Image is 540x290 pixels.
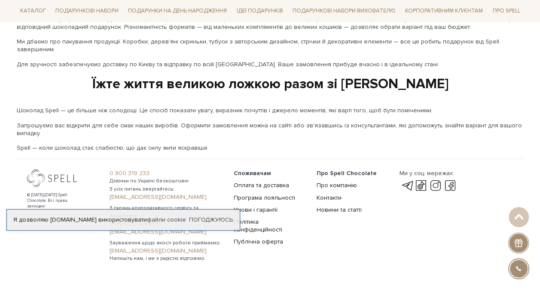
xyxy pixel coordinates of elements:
span: З питань корпоративного сервісу та замовлень: [110,204,223,220]
a: Оплата та доставка [234,182,289,189]
a: файли cookie [147,216,186,223]
a: Корпоративним клієнтам [402,3,486,18]
span: Дзвінки по Україні безкоштовні [110,177,223,185]
a: Погоджуюсь [189,216,233,224]
p: Ми дбаємо про пакування продукції. Коробки, дерев'яні скриньки, тубуси з авторським дизайном, стр... [17,38,524,53]
a: Подарункові набори [52,4,122,18]
span: Споживачам [234,170,271,177]
a: Політика конфіденційності [234,218,282,233]
a: Програма лояльності [234,194,295,201]
div: Ми у соц. мережах: [399,170,457,177]
a: tik-tok [414,181,428,191]
a: [EMAIL_ADDRESS][DOMAIN_NAME] [110,228,223,236]
span: Зауваження щодо якості роботи приймаємо: [110,239,223,247]
span: Напишіть нам, і ми з радістю відповімо [110,255,223,262]
a: facebook [443,181,458,191]
a: Подарунки на День народження [125,4,230,18]
a: Контакти [317,194,342,201]
a: Ідеї подарунків [233,4,286,18]
a: Подарункові набори вихователю [289,3,399,18]
p: Запрошуємо вас відкрити для себе смак наших виробів. Оформити замовлення можна на сайті або зв'яз... [17,122,524,137]
a: instagram [428,181,443,191]
a: Каталог [17,4,49,18]
a: Про компанію [317,182,357,189]
a: Новини та статті [317,206,362,213]
p: Для зручності забезпечуємо доставку по Києву та відправку по всій [GEOGRAPHIC_DATA]. Ваше замовле... [17,61,524,68]
p: Шоколад Spell — це більше ніж солодощі. Це спосіб показати увагу, виразник почуттів і джерело мом... [17,107,524,114]
div: Я дозволяю [DOMAIN_NAME] використовувати [7,216,240,224]
p: Spell — коли шоколад стає слабкістю, що дає силу жити яскравіше. [17,144,524,152]
a: Публічна оферта [234,238,283,245]
div: Їжте життя великою ложкою разом зі [PERSON_NAME] [17,75,524,93]
span: З усіх питань звертайтесь: [110,185,223,193]
a: [EMAIL_ADDRESS][DOMAIN_NAME] [110,247,223,255]
div: © [DATE]-[DATE] Spell Chocolate. Всі права захищені [27,192,85,209]
p: Особливо популярні наші подарункові набори для різних свят. День народження, ювілей, весілля, про... [17,15,524,31]
a: [EMAIL_ADDRESS][DOMAIN_NAME] [110,193,223,201]
span: Про Spell Chocolate [317,170,377,177]
a: 0 800 319 233 [110,170,223,177]
a: Умови і гарантії [234,206,278,213]
a: Про Spell [489,4,523,18]
a: telegram [399,181,414,191]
